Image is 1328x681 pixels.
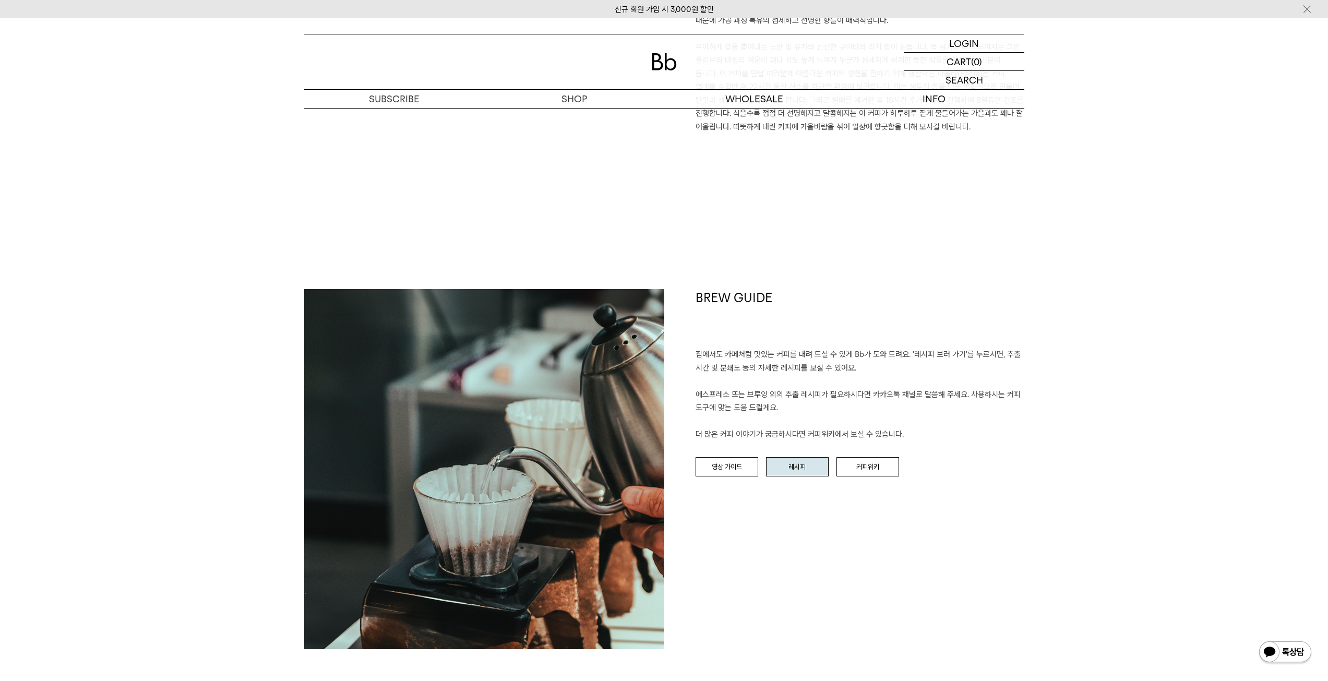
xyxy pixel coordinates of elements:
[904,34,1024,53] a: LOGIN
[652,53,677,70] img: 로고
[696,289,1024,349] h1: BREW GUIDE
[904,53,1024,71] a: CART (0)
[844,90,1024,108] p: INFO
[615,5,714,14] a: 신규 회원 가입 시 3,000원 할인
[1258,640,1312,665] img: 카카오톡 채널 1:1 채팅 버튼
[947,53,971,70] p: CART
[696,457,758,477] a: 영상 가이드
[766,457,829,477] a: 레시피
[696,348,1024,441] p: 집에서도 카페처럼 맛있는 커피를 내려 드실 ﻿수 있게 Bb가 도와 드려요. '레시피 보러 가기'를 누르시면, 추출 시간 및 분쇄도 등의 자세한 레시피를 보실 수 있어요. 에스...
[664,90,844,108] p: WHOLESALE
[949,34,979,52] p: LOGIN
[836,457,899,477] a: 커피위키
[971,53,982,70] p: (0)
[304,90,484,108] a: SUBSCRIBE
[484,90,664,108] a: SHOP
[304,289,664,649] img: a9080350f8f7d047e248a4ae6390d20f_153659.jpg
[946,71,983,89] p: SEARCH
